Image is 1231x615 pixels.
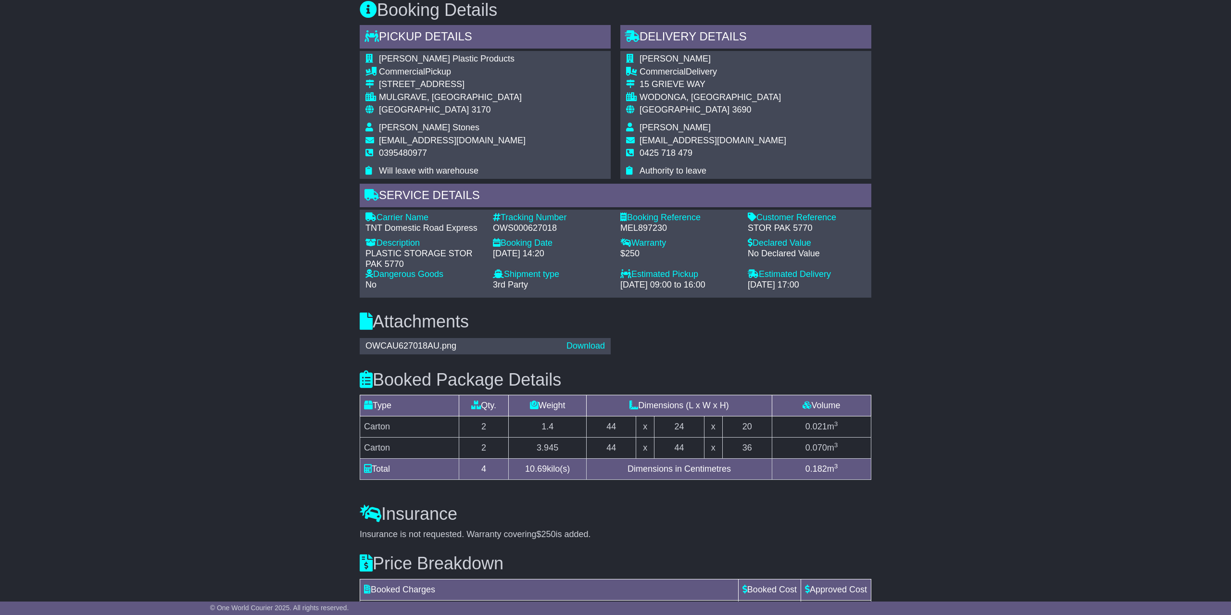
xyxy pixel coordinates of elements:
[772,416,871,438] td: m
[654,438,704,459] td: 44
[509,438,587,459] td: 3.945
[379,105,469,114] span: [GEOGRAPHIC_DATA]
[379,166,478,176] span: Will leave with warehouse
[834,441,838,449] sup: 3
[722,416,772,438] td: 20
[620,25,871,51] div: Delivery Details
[772,438,871,459] td: m
[587,395,772,416] td: Dimensions (L x W x H)
[640,79,786,90] div: 15 GRIEVE WAY
[748,223,866,234] div: STOR PAK 5770
[379,92,526,103] div: MULGRAVE, [GEOGRAPHIC_DATA]
[365,249,483,269] div: PLASTIC STORAGE STOR PAK 5770
[459,459,509,480] td: 4
[640,67,786,77] div: Delivery
[525,464,547,474] span: 10.69
[360,184,871,210] div: Service Details
[360,416,459,438] td: Carton
[636,416,654,438] td: x
[361,341,562,351] div: OWCAU627018AU.png
[805,422,827,431] span: 0.021
[620,223,738,234] div: MEL897230
[620,280,738,290] div: [DATE] 09:00 to 16:00
[748,213,866,223] div: Customer Reference
[566,341,605,351] a: Download
[748,249,866,259] div: No Declared Value
[360,554,871,573] h3: Price Breakdown
[640,123,711,132] span: [PERSON_NAME]
[587,438,636,459] td: 44
[722,438,772,459] td: 36
[471,105,490,114] span: 3170
[493,269,611,280] div: Shipment type
[748,238,866,249] div: Declared Value
[360,370,871,389] h3: Booked Package Details
[365,280,377,289] span: No
[772,395,871,416] td: Volume
[640,105,729,114] span: [GEOGRAPHIC_DATA]
[360,504,871,524] h3: Insurance
[365,213,483,223] div: Carrier Name
[801,579,871,600] td: Approved Cost
[834,463,838,470] sup: 3
[360,459,459,480] td: Total
[493,223,611,234] div: OWS000627018
[360,438,459,459] td: Carton
[509,416,587,438] td: 1.4
[834,420,838,427] sup: 3
[379,136,526,145] span: [EMAIL_ADDRESS][DOMAIN_NAME]
[379,123,479,132] span: [PERSON_NAME] Stones
[587,416,636,438] td: 44
[360,395,459,416] td: Type
[620,249,738,259] div: $250
[379,148,427,158] span: 0395480977
[360,529,871,540] div: Insurance is not requested. Warranty covering is added.
[640,148,692,158] span: 0425 718 479
[360,579,739,600] td: Booked Charges
[459,438,509,459] td: 2
[640,166,706,176] span: Authority to leave
[537,529,556,539] span: $250
[732,105,751,114] span: 3690
[704,416,722,438] td: x
[748,269,866,280] div: Estimated Delivery
[636,438,654,459] td: x
[704,438,722,459] td: x
[620,213,738,223] div: Booking Reference
[493,280,528,289] span: 3rd Party
[587,459,772,480] td: Dimensions in Centimetres
[640,136,786,145] span: [EMAIL_ADDRESS][DOMAIN_NAME]
[805,443,827,452] span: 0.070
[379,79,526,90] div: [STREET_ADDRESS]
[210,604,349,612] span: © One World Courier 2025. All rights reserved.
[379,67,526,77] div: Pickup
[772,459,871,480] td: m
[620,269,738,280] div: Estimated Pickup
[493,249,611,259] div: [DATE] 14:20
[640,54,711,63] span: [PERSON_NAME]
[493,238,611,249] div: Booking Date
[493,213,611,223] div: Tracking Number
[654,416,704,438] td: 24
[360,312,871,331] h3: Attachments
[738,579,801,600] td: Booked Cost
[459,416,509,438] td: 2
[640,92,786,103] div: WODONGA, [GEOGRAPHIC_DATA]
[379,67,425,76] span: Commercial
[365,223,483,234] div: TNT Domestic Road Express
[805,464,827,474] span: 0.182
[620,238,738,249] div: Warranty
[748,280,866,290] div: [DATE] 17:00
[365,269,483,280] div: Dangerous Goods
[509,395,587,416] td: Weight
[360,0,871,20] h3: Booking Details
[360,25,611,51] div: Pickup Details
[365,238,483,249] div: Description
[640,67,686,76] span: Commercial
[459,395,509,416] td: Qty.
[509,459,587,480] td: kilo(s)
[379,54,515,63] span: [PERSON_NAME] Plastic Products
